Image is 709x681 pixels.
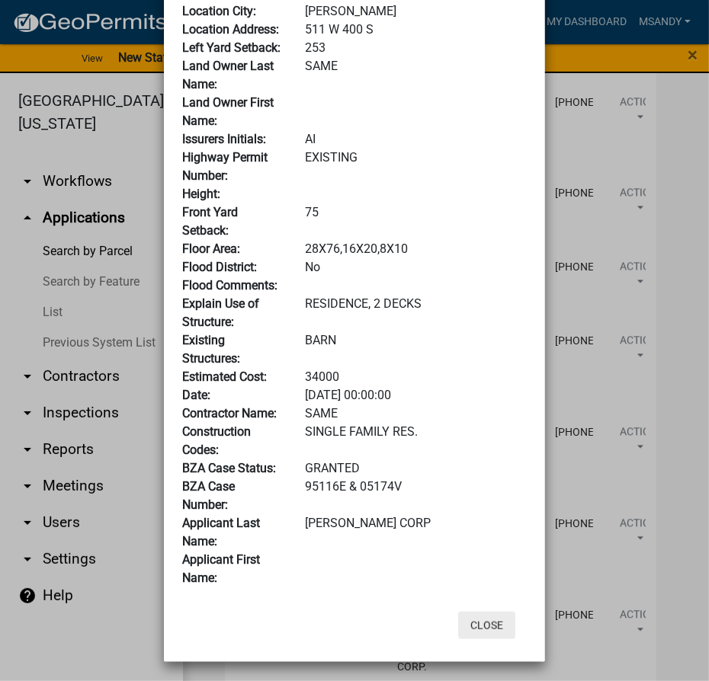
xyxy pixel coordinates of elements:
[182,461,276,475] b: BZA Case Status:
[294,258,538,277] div: No
[294,203,538,240] div: 75
[182,369,267,384] b: Estimated Cost:
[182,95,274,128] b: Land Owner First Name:
[294,478,538,514] div: 95116E & 05174V
[182,388,210,402] b: Date:
[294,149,538,185] div: EXISTING
[294,404,538,423] div: SAME
[182,4,256,18] b: Location City:
[458,612,515,639] button: Close
[182,59,274,91] b: Land Owner Last Name:
[294,21,538,39] div: 511 W 400 S
[294,368,538,386] div: 34000
[294,514,538,551] div: [PERSON_NAME] CORP
[294,386,538,404] div: [DATE] 00:00:00
[182,516,260,548] b: Applicant Last Name:
[294,2,538,21] div: [PERSON_NAME]
[294,331,538,368] div: BARN
[182,278,278,293] b: Flood Comments:
[294,57,538,94] div: SAME
[182,187,220,201] b: Height:
[182,22,279,37] b: Location Address:
[182,241,240,256] b: Floor Area:
[182,150,268,183] b: Highway Permit Number:
[294,295,538,331] div: RESIDENCE, 2 DECKS
[182,424,251,457] b: Construction Codes:
[294,423,538,459] div: SINGLE FAMILY RES.
[294,240,538,258] div: 28X76,16X20,8X10
[182,479,235,512] b: BZA Case Number:
[294,459,538,478] div: GRANTED
[182,333,240,366] b: Existing Structures:
[182,132,266,146] b: Issurers Initials:
[182,205,238,238] b: Front Yard Setback:
[182,40,281,55] b: Left Yard Setback:
[182,260,257,274] b: Flood District:
[182,296,259,329] b: Explain Use of Structure:
[182,552,260,585] b: Applicant First Name:
[294,39,538,57] div: 253
[182,406,277,420] b: Contractor Name:
[294,130,538,149] div: AI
